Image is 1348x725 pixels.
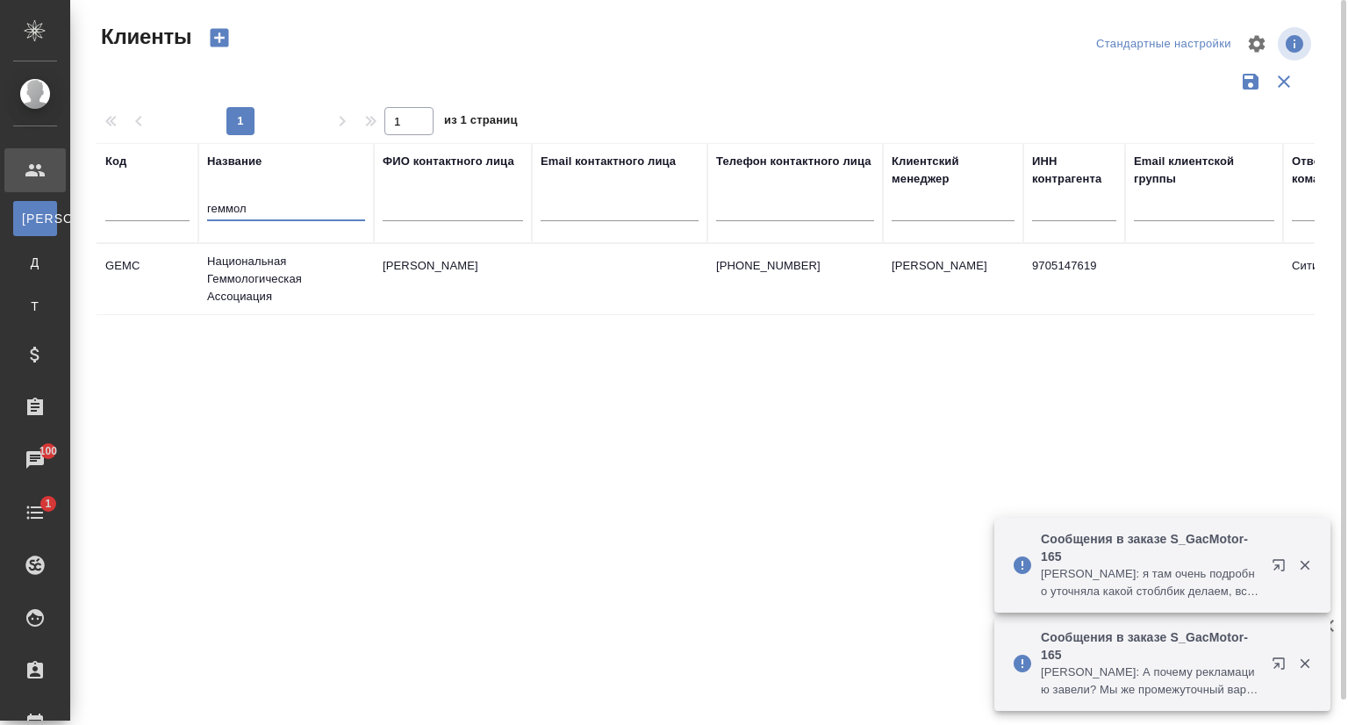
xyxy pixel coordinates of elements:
[29,442,68,460] span: 100
[1032,153,1116,188] div: ИНН контрагента
[1041,530,1260,565] p: Сообщения в заказе S_GacMotor-165
[1278,27,1315,61] span: Посмотреть информацию
[1092,31,1236,58] div: split button
[13,289,57,324] a: Т
[1041,565,1260,600] p: [PERSON_NAME]: я там очень подробно уточняла какой стоблбик делаем, все согласовано. В файле, к к...
[1261,646,1303,688] button: Открыть в новой вкладке
[1041,628,1260,664] p: Сообщения в заказе S_GacMotor-165
[13,201,57,236] a: [PERSON_NAME]
[1236,23,1278,65] span: Настроить таблицу
[198,23,240,53] button: Создать
[105,153,126,170] div: Код
[883,248,1023,310] td: [PERSON_NAME]
[1287,656,1323,671] button: Закрыть
[4,491,66,535] a: 1
[716,153,871,170] div: Телефон контактного лица
[444,110,518,135] span: из 1 страниц
[1267,65,1301,98] button: Сбросить фильтры
[13,245,57,280] a: Д
[22,254,48,271] span: Д
[383,153,514,170] div: ФИО контактного лица
[374,248,532,310] td: [PERSON_NAME]
[97,23,191,51] span: Клиенты
[1287,557,1323,573] button: Закрыть
[34,495,61,513] span: 1
[207,153,262,170] div: Название
[892,153,1015,188] div: Клиентский менеджер
[541,153,676,170] div: Email контактного лица
[198,244,374,314] td: Национальная Геммологическая Ассоциация
[22,210,48,227] span: [PERSON_NAME]
[4,438,66,482] a: 100
[1261,548,1303,590] button: Открыть в новой вкладке
[97,248,198,310] td: GEMC
[716,257,874,275] p: [PHONE_NUMBER]
[1234,65,1267,98] button: Сохранить фильтры
[1134,153,1274,188] div: Email клиентской группы
[1041,664,1260,699] p: [PERSON_NAME]: А почему рекламацию завели? Мы же промежуточный вариант сдали? Клиент предупрежден?
[22,298,48,315] span: Т
[1023,248,1125,310] td: 9705147619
